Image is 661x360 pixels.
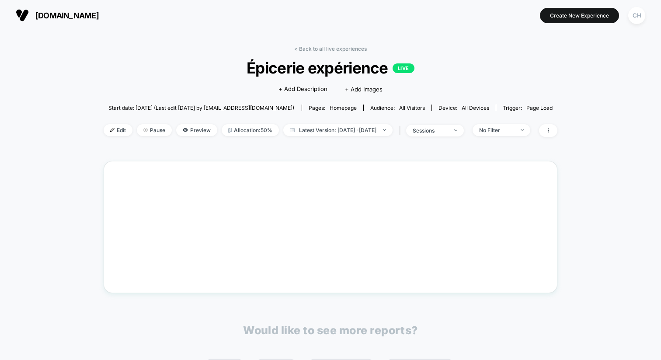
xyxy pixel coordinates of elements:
button: Create New Experience [540,8,619,23]
p: LIVE [393,63,414,73]
a: < Back to all live experiences [294,45,367,52]
span: Start date: [DATE] (Last edit [DATE] by [EMAIL_ADDRESS][DOMAIN_NAME]) [108,105,294,111]
div: No Filter [479,127,514,133]
span: Épicerie expérience [126,59,535,77]
div: CH [628,7,645,24]
div: Audience: [370,105,425,111]
div: Pages: [309,105,357,111]
span: All Visitors [399,105,425,111]
span: Latest Version: [DATE] - [DATE] [283,124,393,136]
span: Pause [137,124,172,136]
span: + Add Description [278,85,327,94]
button: [DOMAIN_NAME] [13,8,101,22]
img: end [383,129,386,131]
span: homepage [330,105,357,111]
span: [DOMAIN_NAME] [35,11,99,20]
span: Allocation: 50% [222,124,279,136]
img: end [143,128,148,132]
span: Edit [104,124,132,136]
button: CH [626,7,648,24]
img: end [454,129,457,131]
img: Visually logo [16,9,29,22]
span: Preview [176,124,217,136]
img: end [521,129,524,131]
p: Would like to see more reports? [243,324,418,337]
span: Device: [431,105,496,111]
span: | [397,124,406,137]
span: all devices [462,105,489,111]
div: Trigger: [503,105,553,111]
span: Page Load [526,105,553,111]
span: + Add Images [345,86,383,93]
img: calendar [290,128,295,132]
div: sessions [413,127,448,134]
img: edit [110,128,115,132]
img: rebalance [228,128,232,133]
